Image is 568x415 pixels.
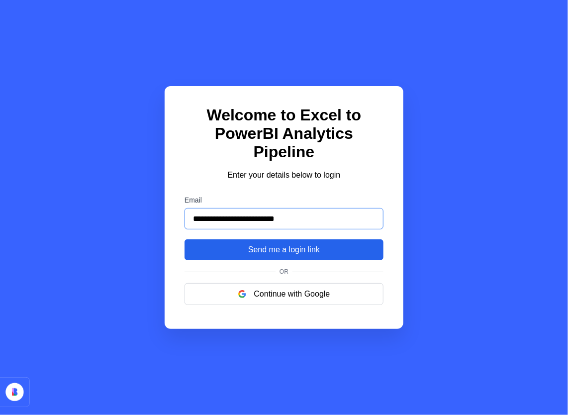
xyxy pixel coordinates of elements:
[185,106,383,161] h1: Welcome to Excel to PowerBI Analytics Pipeline
[276,268,292,275] span: Or
[238,290,246,298] img: google logo
[185,283,383,305] button: Continue with Google
[185,169,383,181] p: Enter your details below to login
[185,239,383,260] button: Send me a login link
[185,196,383,204] label: Email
